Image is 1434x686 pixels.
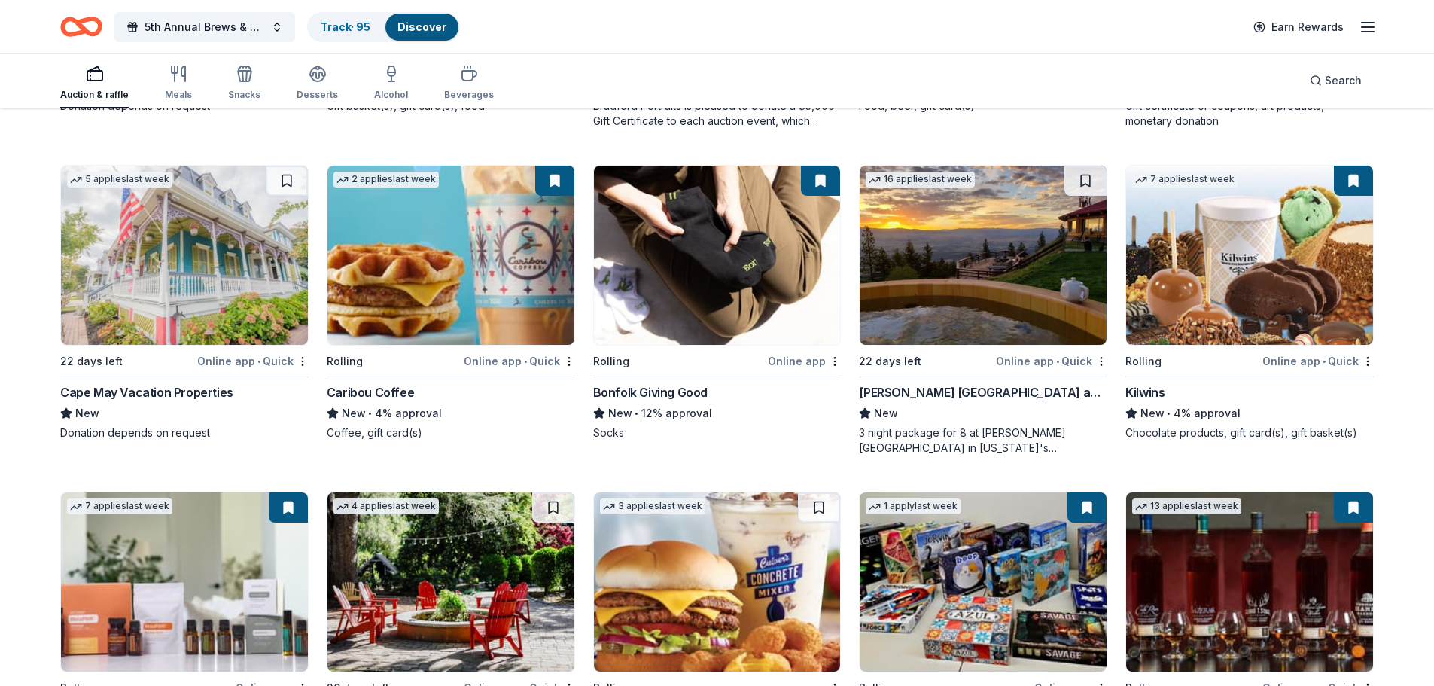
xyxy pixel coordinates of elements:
div: 22 days left [60,352,123,370]
button: Beverages [444,59,494,108]
a: Image for Cape May Vacation Properties5 applieslast week22 days leftOnline app•QuickCape May Vaca... [60,165,309,441]
img: Image for Caribou Coffee [327,166,574,345]
span: New [874,404,898,422]
a: Track· 95 [321,20,370,33]
button: Track· 95Discover [307,12,460,42]
span: • [635,407,638,419]
button: Snacks [228,59,260,108]
a: Image for Downing Mountain Lodge and Retreat16 applieslast week22 days leftOnline app•Quick[PERSO... [859,165,1107,456]
div: Auction & raffle [60,89,129,101]
div: Bradford Portraits is pleased to donate a $5,000 Gift Certificate to each auction event, which in... [593,99,842,129]
div: Bonfolk Giving Good [593,383,708,401]
img: Image for Culver's [594,492,841,672]
button: Meals [165,59,192,108]
div: Online app [768,352,841,370]
div: Online app Quick [464,352,575,370]
div: Desserts [297,89,338,101]
a: Discover [397,20,446,33]
div: Socks [593,425,842,441]
div: 3 night package for 8 at [PERSON_NAME][GEOGRAPHIC_DATA] in [US_STATE]'s [GEOGRAPHIC_DATA] (Charit... [859,425,1107,456]
div: Beverages [444,89,494,101]
span: • [1323,355,1326,367]
span: • [368,407,372,419]
button: Auction & raffle [60,59,129,108]
div: Rolling [1125,352,1162,370]
div: Meals [165,89,192,101]
div: Alcohol [374,89,408,101]
div: [PERSON_NAME] [GEOGRAPHIC_DATA] and Retreat [859,383,1107,401]
div: 7 applies last week [1132,172,1238,188]
div: Cape May Vacation Properties [60,383,233,401]
img: Image for Bonfolk Giving Good [594,166,841,345]
button: Search [1298,66,1374,96]
div: 1 apply last week [866,498,961,514]
img: Image for Cape May Vacation Properties [61,166,308,345]
div: 4% approval [327,404,575,422]
a: Image for Caribou Coffee2 applieslast weekRollingOnline app•QuickCaribou CoffeeNew•4% approvalCof... [327,165,575,441]
div: Donation depends on request [60,425,309,441]
div: 4 applies last week [333,498,439,514]
button: Alcohol [374,59,408,108]
div: Rolling [593,352,629,370]
span: 5th Annual Brews & BBQ [145,18,265,36]
div: Snacks [228,89,260,101]
div: Online app Quick [1262,352,1374,370]
div: 5 applies last week [67,172,172,188]
a: Image for Kilwins7 applieslast weekRollingOnline app•QuickKilwinsNew•4% approvalChocolate product... [1125,165,1374,441]
div: Caribou Coffee [327,383,414,401]
span: New [608,404,632,422]
div: 13 applies last week [1132,498,1241,514]
div: 7 applies last week [67,498,172,514]
img: Image for Kilwins [1126,166,1373,345]
div: Rolling [327,352,363,370]
img: Image for Downing Mountain Lodge and Retreat [860,166,1107,345]
span: Search [1325,72,1362,90]
span: New [342,404,366,422]
div: 16 applies last week [866,172,975,188]
button: Desserts [297,59,338,108]
div: Kilwins [1125,383,1165,401]
div: Online app Quick [197,352,309,370]
button: 5th Annual Brews & BBQ [114,12,295,42]
div: Coffee, gift card(s) [327,425,575,441]
a: Earn Rewards [1244,14,1353,41]
span: New [75,404,99,422]
div: 22 days left [859,352,921,370]
img: Image for Stonemaier Games [860,492,1107,672]
div: 3 applies last week [600,498,705,514]
span: New [1140,404,1165,422]
img: Image for The Cottages of Napa Valley [327,492,574,672]
div: Chocolate products, gift card(s), gift basket(s) [1125,425,1374,441]
a: Image for Bonfolk Giving GoodRollingOnline appBonfolk Giving GoodNew•12% approvalSocks [593,165,842,441]
img: Image for doTERRA [61,492,308,672]
div: 2 applies last week [333,172,439,188]
span: • [257,355,260,367]
img: Image for Buffalo Trace Distillery [1126,492,1373,672]
span: • [1056,355,1059,367]
a: Home [60,9,102,44]
span: • [1168,407,1171,419]
div: Gift certificate or coupons, art products, monetary donation [1125,99,1374,129]
div: 12% approval [593,404,842,422]
div: 4% approval [1125,404,1374,422]
div: Online app Quick [996,352,1107,370]
span: • [524,355,527,367]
